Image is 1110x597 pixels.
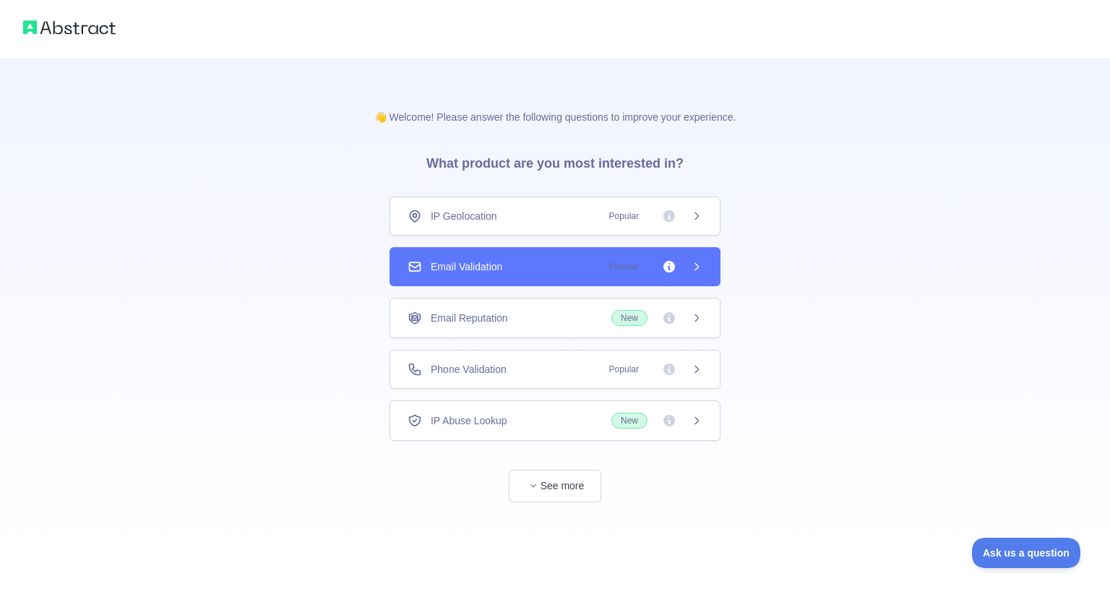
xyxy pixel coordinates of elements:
span: Email Reputation [431,311,508,325]
h3: What product are you most interested in? [403,124,707,197]
span: Email Validation [431,259,502,274]
span: Popular [601,209,647,223]
img: Abstract logo [23,17,116,38]
span: New [611,310,647,326]
iframe: Toggle Customer Support [972,538,1081,568]
span: Phone Validation [431,362,507,377]
span: IP Abuse Lookup [431,413,507,428]
span: Popular [601,259,647,274]
button: See more [509,470,601,502]
span: Popular [601,362,647,377]
span: IP Geolocation [431,209,497,223]
p: 👋 Welcome! Please answer the following questions to improve your experience. [351,87,760,124]
span: New [611,413,647,429]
